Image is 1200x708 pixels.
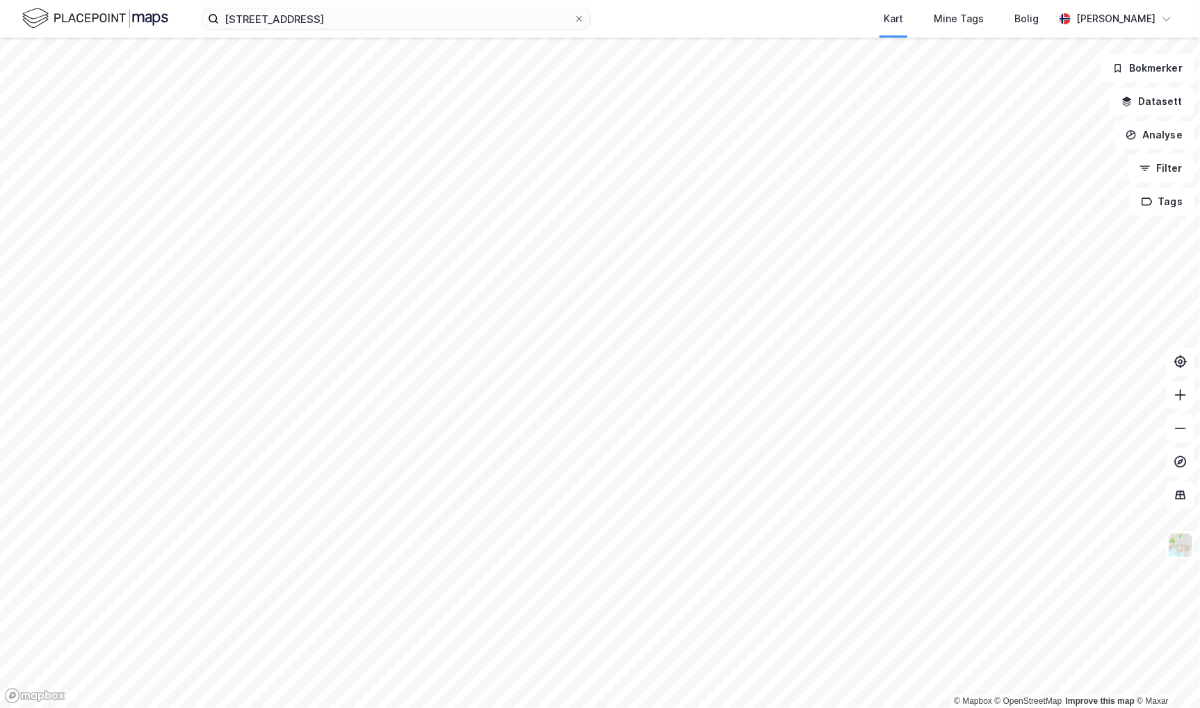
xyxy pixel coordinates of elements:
[934,10,984,27] div: Mine Tags
[1128,154,1194,182] button: Filter
[1130,641,1200,708] div: Kontrollprogram for chat
[995,696,1062,706] a: OpenStreetMap
[4,688,65,704] a: Mapbox homepage
[1130,641,1200,708] iframe: Chat Widget
[219,8,574,29] input: Søk på adresse, matrikkel, gårdeiere, leietakere eller personer
[1130,188,1194,216] button: Tags
[1110,88,1194,115] button: Datasett
[1167,532,1194,558] img: Z
[1114,121,1194,149] button: Analyse
[1014,10,1039,27] div: Bolig
[22,6,168,31] img: logo.f888ab2527a4732fd821a326f86c7f29.svg
[954,696,992,706] a: Mapbox
[1101,54,1194,82] button: Bokmerker
[1076,10,1156,27] div: [PERSON_NAME]
[884,10,903,27] div: Kart
[1066,696,1135,706] a: Improve this map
